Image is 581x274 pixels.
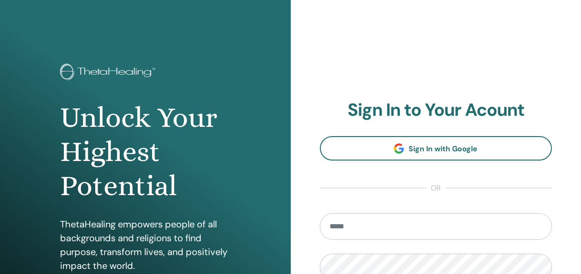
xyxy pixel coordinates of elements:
h1: Unlock Your Highest Potential [60,101,231,203]
h2: Sign In to Your Acount [320,100,552,121]
a: Sign In with Google [320,136,552,161]
span: Sign In with Google [409,144,477,154]
p: ThetaHealing empowers people of all backgrounds and religions to find purpose, transform lives, a... [60,217,231,273]
span: or [426,183,446,194]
